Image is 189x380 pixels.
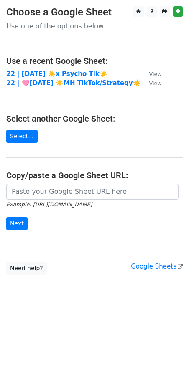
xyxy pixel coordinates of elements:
[6,22,183,30] p: Use one of the options below...
[131,263,183,270] a: Google Sheets
[6,130,38,143] a: Select...
[6,217,28,230] input: Next
[6,70,107,78] a: 22 | [DATE] ☀️x Psycho Tik☀️
[149,71,162,77] small: View
[149,80,162,86] small: View
[6,262,47,275] a: Need help?
[141,79,162,87] a: View
[6,184,179,200] input: Paste your Google Sheet URL here
[6,79,141,87] a: 22 | 🩷[DATE] ☀️MH TikTok/Strategy☀️
[6,201,92,208] small: Example: [URL][DOMAIN_NAME]
[6,6,183,18] h3: Choose a Google Sheet
[6,114,183,124] h4: Select another Google Sheet:
[141,70,162,78] a: View
[6,56,183,66] h4: Use a recent Google Sheet:
[6,170,183,180] h4: Copy/paste a Google Sheet URL:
